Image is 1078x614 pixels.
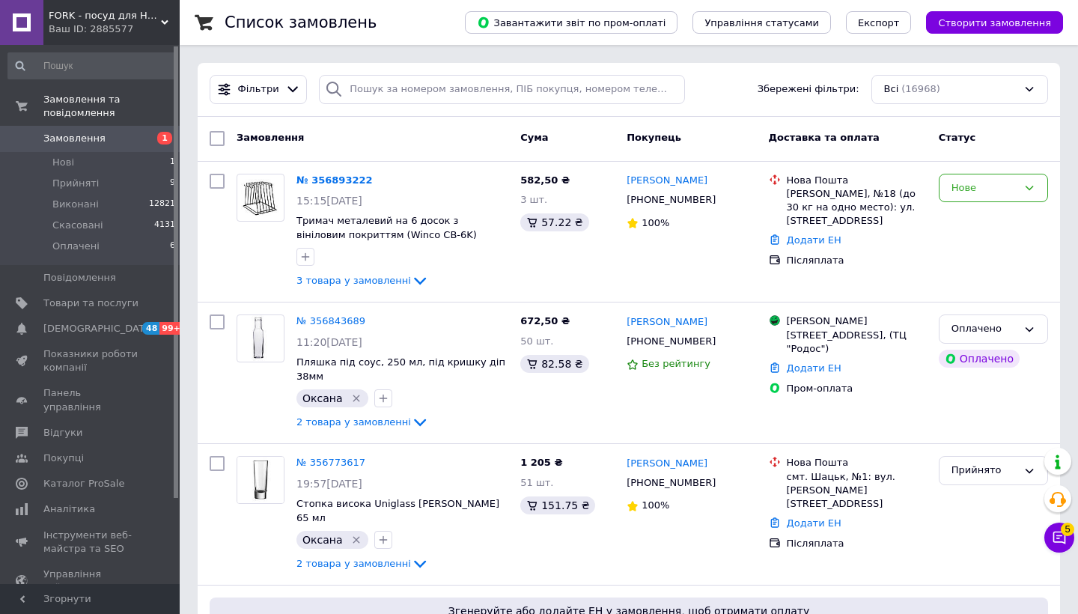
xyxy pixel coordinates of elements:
[787,314,927,328] div: [PERSON_NAME]
[350,534,362,546] svg: Видалити мітку
[787,537,927,550] div: Післяплата
[296,356,505,382] a: Пляшка під соус, 250 мл, під кришку діп 38мм
[627,132,681,143] span: Покупець
[43,132,106,145] span: Замовлення
[52,240,100,253] span: Оплачені
[296,336,362,348] span: 11:20[DATE]
[296,416,429,428] a: 2 товара у замовленні
[884,82,899,97] span: Всі
[520,315,570,326] span: 672,50 ₴
[157,132,172,145] span: 1
[296,195,362,207] span: 15:15[DATE]
[43,452,84,465] span: Покупці
[1044,523,1074,553] button: Чат з покупцем5
[350,392,362,404] svg: Видалити мітку
[7,52,177,79] input: Пошук
[787,187,927,228] div: [PERSON_NAME], №18 (до 30 кг на одно место): ул. [STREET_ADDRESS]
[237,174,284,222] a: Фото товару
[296,275,411,286] span: 3 товара у замовленні
[465,11,677,34] button: Завантажити звіт по пром-оплаті
[296,558,429,569] a: 2 товара у замовленні
[520,194,547,205] span: 3 шт.
[296,416,411,428] span: 2 товара у замовленні
[787,517,841,529] a: Додати ЕН
[296,215,477,240] a: Тримач металевий на 6 досок з вініловим покриттям (Winco CB-6K)
[642,217,669,228] span: 100%
[296,498,499,523] span: Стопка висока Uniglass [PERSON_NAME] 65 мл
[52,156,74,169] span: Нові
[787,456,927,469] div: Нова Пошта
[951,321,1017,337] div: Оплачено
[43,347,138,374] span: Показники роботи компанії
[787,470,927,511] div: смт. Шацьк, №1: вул. [PERSON_NAME][STREET_ADDRESS]
[951,180,1017,196] div: Нове
[520,213,588,231] div: 57.22 ₴
[43,568,138,595] span: Управління сайтом
[787,234,841,246] a: Додати ЕН
[787,329,927,356] div: [STREET_ADDRESS], (ТЦ "Родос")
[520,132,548,143] span: Cума
[238,82,279,97] span: Фільтри
[520,477,553,488] span: 51 шт.
[296,315,365,326] a: № 356843689
[225,13,377,31] h1: Список замовлень
[939,132,976,143] span: Статус
[43,93,180,120] span: Замовлення та повідомлення
[43,477,124,490] span: Каталог ProSale
[237,456,284,504] a: Фото товару
[758,82,859,97] span: Збережені фільтри:
[296,275,429,286] a: 3 товара у замовленні
[296,478,362,490] span: 19:57[DATE]
[296,174,373,186] a: № 356893222
[477,16,666,29] span: Завантажити звіт по пром-оплаті
[170,156,175,169] span: 1
[296,558,411,569] span: 2 товара у замовленні
[846,11,912,34] button: Експорт
[49,22,180,36] div: Ваш ID: 2885577
[520,355,588,373] div: 82.58 ₴
[43,426,82,440] span: Відгуки
[520,496,595,514] div: 151.75 ₴
[704,17,819,28] span: Управління статусами
[787,362,841,374] a: Додати ЕН
[237,314,284,362] a: Фото товару
[692,11,831,34] button: Управління статусами
[52,177,99,190] span: Прийняті
[787,254,927,267] div: Післяплата
[302,534,342,546] span: Оксана
[296,457,365,468] a: № 356773617
[642,358,710,369] span: Без рейтингу
[787,174,927,187] div: Нова Пошта
[170,240,175,253] span: 6
[938,17,1051,28] span: Створити замовлення
[237,132,304,143] span: Замовлення
[939,350,1020,368] div: Оплачено
[154,219,175,232] span: 4131
[159,322,184,335] span: 99+
[624,190,719,210] div: [PHONE_NUMBER]
[901,83,940,94] span: (16968)
[624,473,719,493] div: [PHONE_NUMBER]
[43,529,138,556] span: Інструменти веб-майстра та SEO
[926,11,1063,34] button: Створити замовлення
[52,198,99,211] span: Виконані
[248,315,273,362] img: Фото товару
[43,297,138,310] span: Товари та послуги
[43,502,95,516] span: Аналітика
[52,219,103,232] span: Скасовані
[170,177,175,190] span: 9
[627,457,707,471] a: [PERSON_NAME]
[142,322,159,335] span: 48
[43,322,154,335] span: [DEMOGRAPHIC_DATA]
[520,335,553,347] span: 50 шт.
[319,75,685,104] input: Пошук за номером замовлення, ПІБ покупця, номером телефону, Email, номером накладної
[43,386,138,413] span: Панель управління
[43,271,116,285] span: Повідомлення
[49,9,161,22] span: FORK - посуд для HoReCa
[951,463,1017,478] div: Прийнято
[627,174,707,188] a: [PERSON_NAME]
[624,332,719,351] div: [PHONE_NUMBER]
[302,392,342,404] span: Оксана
